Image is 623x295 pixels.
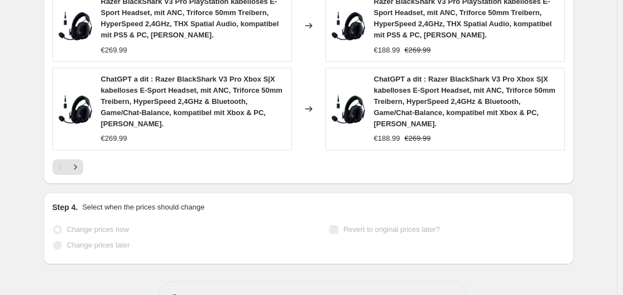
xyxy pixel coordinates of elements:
span: ChatGPT a dit : Razer BlackShark V3 Pro Xbox S|X kabelloses E-Sport Headset, mit ANC, Triforce 50... [374,75,555,128]
img: 81hzJVXd3CL_80x.jpg [59,9,92,42]
strike: €269.99 [405,133,431,144]
div: €188.99 [374,45,400,56]
span: Change prices later [67,241,130,249]
img: 81hzJVXd3CL_80x.jpg [332,9,365,42]
button: Next [68,159,83,175]
nav: Pagination [52,159,83,175]
span: Revert to original prices later? [343,225,440,234]
div: €188.99 [374,133,400,144]
h2: Step 4. [52,202,78,213]
div: €269.99 [101,133,127,144]
strike: €269.99 [405,45,431,56]
div: €269.99 [101,45,127,56]
span: ChatGPT a dit : Razer BlackShark V3 Pro Xbox S|X kabelloses E-Sport Headset, mit ANC, Triforce 50... [101,75,282,128]
span: Change prices now [67,225,129,234]
p: Select when the prices should change [82,202,204,213]
img: 81vmyLcovWL_80x.jpg [332,92,365,126]
img: 81vmyLcovWL_80x.jpg [59,92,92,126]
